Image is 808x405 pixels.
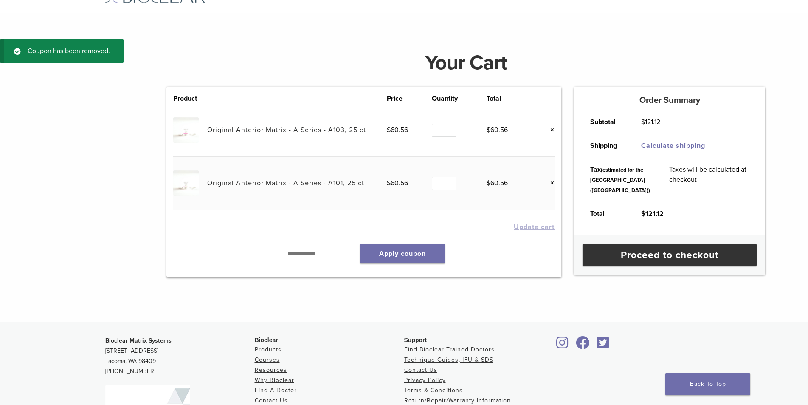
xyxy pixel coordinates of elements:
[487,179,490,187] span: $
[387,93,432,104] th: Price
[255,377,294,384] a: Why Bioclear
[255,397,288,404] a: Contact Us
[255,337,278,343] span: Bioclear
[665,373,750,395] a: Back To Top
[255,356,280,363] a: Courses
[590,167,650,194] small: (estimated for the [GEOGRAPHIC_DATA] ([GEOGRAPHIC_DATA]))
[432,93,487,104] th: Quantity
[387,179,391,187] span: $
[641,210,645,218] span: $
[173,117,198,142] img: Original Anterior Matrix - A Series - A103, 25 ct
[387,179,408,187] bdi: 60.56
[105,337,172,344] strong: Bioclear Matrix Systems
[360,244,445,263] button: Apply coupon
[487,126,508,134] bdi: 60.56
[580,158,659,202] th: Tax
[487,126,490,134] span: $
[641,142,705,150] a: Calculate shipping
[404,377,446,384] a: Privacy Policy
[487,179,508,187] bdi: 60.56
[173,93,207,104] th: Product
[573,341,593,350] a: Bioclear
[594,341,612,350] a: Bioclear
[387,126,391,134] span: $
[641,118,645,126] span: $
[255,366,287,374] a: Resources
[574,95,765,105] h5: Order Summary
[543,178,555,189] a: Remove this item
[543,125,555,136] a: Remove this item
[387,126,408,134] bdi: 60.56
[207,179,364,187] a: Original Anterior Matrix - A Series - A101, 25 ct
[580,134,631,158] th: Shipping
[514,224,555,230] button: Update cart
[255,346,282,353] a: Products
[487,93,532,104] th: Total
[404,366,437,374] a: Contact Us
[554,341,572,350] a: Bioclear
[173,170,198,195] img: Original Anterior Matrix - A Series - A101, 25 ct
[580,110,631,134] th: Subtotal
[404,356,493,363] a: Technique Guides, IFU & SDS
[105,336,255,377] p: [STREET_ADDRESS] Tacoma, WA 98409 [PHONE_NUMBER]
[580,202,631,226] th: Total
[255,387,297,394] a: Find A Doctor
[641,210,664,218] bdi: 121.12
[659,158,759,202] td: Taxes will be calculated at checkout
[160,53,771,73] h1: Your Cart
[207,126,366,134] a: Original Anterior Matrix - A Series - A103, 25 ct
[404,387,463,394] a: Terms & Conditions
[583,244,757,266] a: Proceed to checkout
[404,337,427,343] span: Support
[404,346,495,353] a: Find Bioclear Trained Doctors
[404,397,511,404] a: Return/Repair/Warranty Information
[641,118,660,126] bdi: 121.12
